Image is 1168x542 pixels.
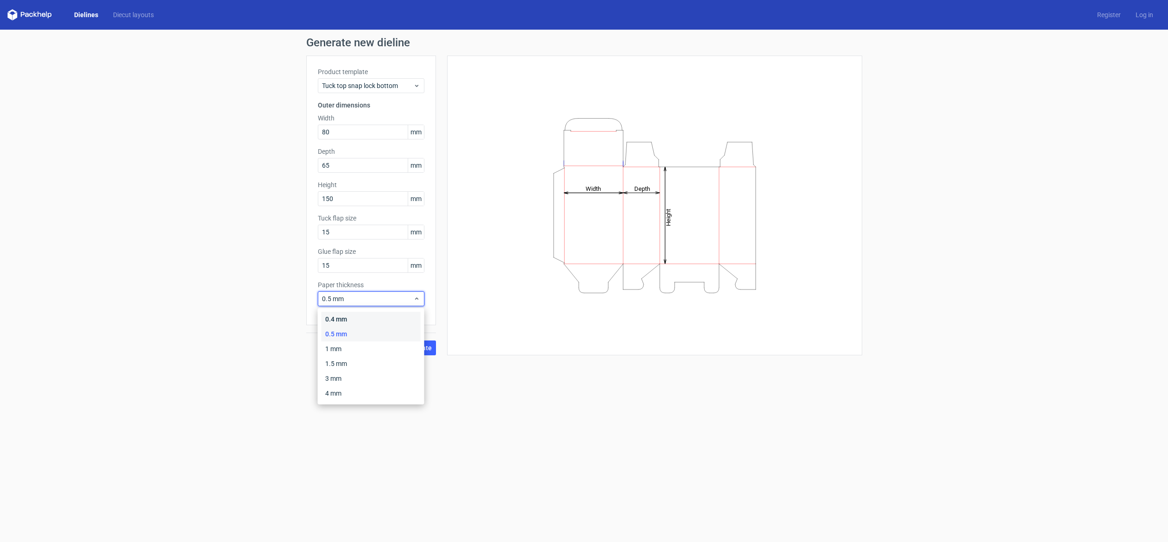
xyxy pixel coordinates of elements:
[322,386,421,401] div: 4 mm
[665,208,672,226] tspan: Height
[1128,10,1161,19] a: Log in
[408,125,424,139] span: mm
[306,37,862,48] h1: Generate new dieline
[322,327,421,341] div: 0.5 mm
[1090,10,1128,19] a: Register
[408,192,424,206] span: mm
[322,81,413,90] span: Tuck top snap lock bottom
[67,10,106,19] a: Dielines
[408,158,424,172] span: mm
[318,280,424,290] label: Paper thickness
[322,341,421,356] div: 1 mm
[318,101,424,110] h3: Outer dimensions
[585,185,600,192] tspan: Width
[318,67,424,76] label: Product template
[322,294,413,303] span: 0.5 mm
[408,225,424,239] span: mm
[408,258,424,272] span: mm
[634,185,650,192] tspan: Depth
[318,180,424,189] label: Height
[318,247,424,256] label: Glue flap size
[318,113,424,123] label: Width
[322,312,421,327] div: 0.4 mm
[106,10,161,19] a: Diecut layouts
[322,356,421,371] div: 1.5 mm
[318,214,424,223] label: Tuck flap size
[318,147,424,156] label: Depth
[322,371,421,386] div: 3 mm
